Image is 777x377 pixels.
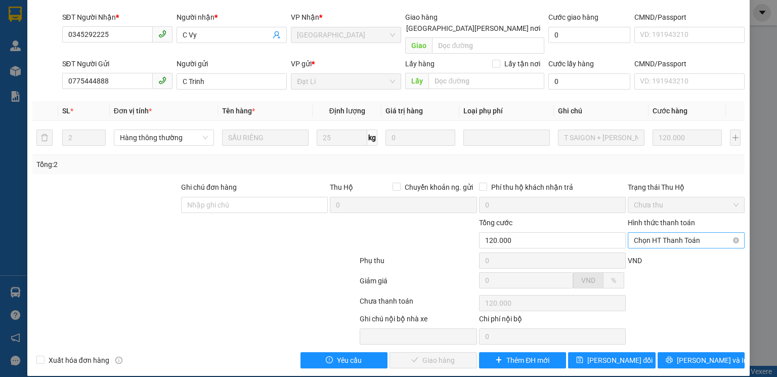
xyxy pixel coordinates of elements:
[326,356,333,364] span: exclamation-circle
[360,313,477,328] div: Ghi chú nội bộ nhà xe
[581,276,595,284] span: VND
[36,130,53,146] button: delete
[273,31,281,39] span: user-add
[548,13,598,21] label: Cước giao hàng
[634,12,745,23] div: CMND/Passport
[181,183,237,191] label: Ghi chú đơn hàng
[337,355,362,366] span: Yêu cầu
[367,130,377,146] span: kg
[730,130,741,146] button: plus
[677,355,748,366] span: [PERSON_NAME] và In
[405,60,435,68] span: Lấy hàng
[405,13,438,21] span: Giao hàng
[181,197,328,213] input: Ghi chú đơn hàng
[62,12,172,23] div: SĐT Người Nhận
[177,12,287,23] div: Người nhận
[428,73,544,89] input: Dọc đường
[62,107,70,115] span: SL
[158,30,166,38] span: phone
[479,313,626,328] div: Chi phí nội bộ
[506,355,549,366] span: Thêm ĐH mới
[45,355,113,366] span: Xuất hóa đơn hàng
[359,275,478,293] div: Giảm giá
[62,58,172,69] div: SĐT Người Gửi
[385,130,455,146] input: 0
[653,107,687,115] span: Cước hàng
[390,352,477,368] button: checkGiao hàng
[634,58,745,69] div: CMND/Passport
[329,107,365,115] span: Định lượng
[554,101,649,121] th: Ghi chú
[300,352,388,368] button: exclamation-circleYêu cầu
[548,60,594,68] label: Cước lấy hàng
[495,356,502,364] span: plus
[548,27,630,43] input: Cước giao hàng
[385,107,423,115] span: Giá trị hàng
[359,255,478,273] div: Phụ thu
[611,276,616,284] span: %
[401,182,477,193] span: Chuyển khoản ng. gửi
[634,233,739,248] span: Chọn HT Thanh Toán
[158,76,166,85] span: phone
[222,107,255,115] span: Tên hàng
[291,58,401,69] div: VP gửi
[36,159,300,170] div: Tổng: 2
[558,130,644,146] input: Ghi Chú
[653,130,722,146] input: 0
[297,74,395,89] span: Đạt Lí
[658,352,745,368] button: printer[PERSON_NAME] và In
[459,101,554,121] th: Loại phụ phí
[634,197,739,213] span: Chưa thu
[177,58,287,69] div: Người gửi
[733,237,739,243] span: close-circle
[432,37,544,54] input: Dọc đường
[114,107,152,115] span: Đơn vị tính
[628,219,695,227] label: Hình thức thanh toán
[330,183,353,191] span: Thu Hộ
[628,182,745,193] div: Trạng thái Thu Hộ
[291,13,319,21] span: VP Nhận
[297,27,395,43] span: Thủ Đức
[359,296,478,313] div: Chưa thanh toán
[405,37,432,54] span: Giao
[115,357,122,364] span: info-circle
[576,356,583,364] span: save
[222,130,309,146] input: VD: Bàn, Ghế
[487,182,577,193] span: Phí thu hộ khách nhận trả
[479,352,567,368] button: plusThêm ĐH mới
[587,355,653,366] span: [PERSON_NAME] đổi
[120,130,208,145] span: Hàng thông thường
[405,73,428,89] span: Lấy
[479,219,512,227] span: Tổng cước
[628,257,642,265] span: VND
[548,73,630,90] input: Cước lấy hàng
[500,58,544,69] span: Lấy tận nơi
[568,352,656,368] button: save[PERSON_NAME] đổi
[402,23,544,34] span: [GEOGRAPHIC_DATA][PERSON_NAME] nơi
[666,356,673,364] span: printer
